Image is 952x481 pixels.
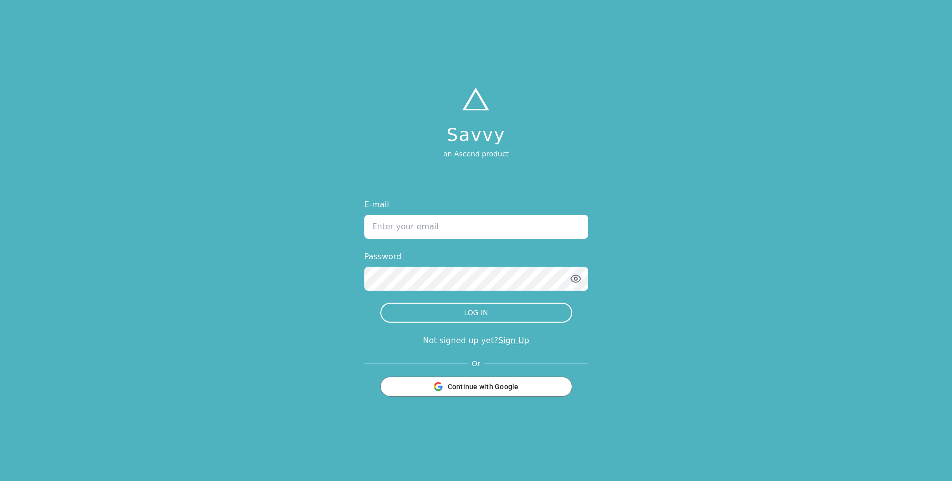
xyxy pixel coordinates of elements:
[443,149,509,159] p: an Ascend product
[364,215,588,239] input: Enter your email
[364,251,588,263] label: Password
[364,199,588,211] label: E-mail
[443,125,509,145] h1: Savvy
[380,303,572,323] button: LOG IN
[423,336,498,345] span: Not signed up yet?
[498,336,529,345] a: Sign Up
[468,359,484,369] span: Or
[380,377,572,397] button: Continue with Google
[448,382,519,392] span: Continue with Google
